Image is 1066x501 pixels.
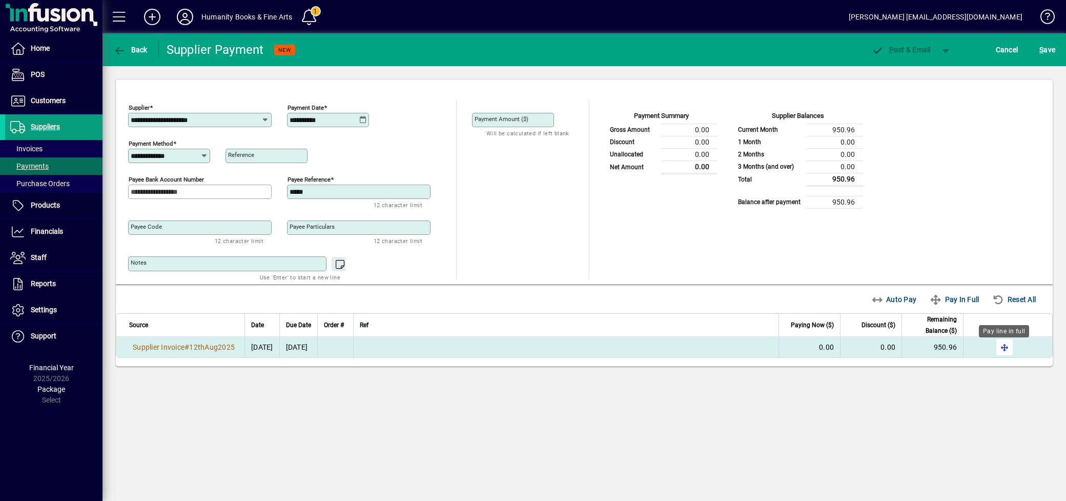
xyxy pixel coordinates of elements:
mat-label: Payment Amount ($) [475,115,528,123]
td: Discount [605,136,661,148]
span: Date [251,319,264,331]
button: Reset All [988,290,1040,309]
mat-label: Reference [228,151,254,158]
span: S [1039,46,1043,54]
div: Pay line in full [979,325,1029,337]
span: Reports [31,279,56,288]
span: # [184,343,189,351]
button: Post & Email [866,41,936,59]
td: 950.96 [807,173,863,186]
mat-hint: Use 'Enter' to start a new line [260,271,340,283]
button: Add [136,8,169,26]
mat-label: Payment Date [288,104,324,111]
td: 0.00 [807,148,863,161]
span: Ref [360,319,368,331]
td: 950.96 [807,124,863,136]
span: Due Date [286,319,311,331]
td: Unallocated [605,148,661,161]
span: ost & Email [871,46,931,54]
mat-label: Supplier [129,104,150,111]
mat-hint: 12 character limit [215,235,263,247]
span: 950.96 [934,343,957,351]
div: Payment Summary [605,111,717,124]
mat-label: Payee Particulars [290,223,335,230]
td: 0.00 [661,136,717,148]
button: Back [111,41,150,59]
mat-label: Notes [131,259,147,266]
span: ave [1039,42,1055,58]
td: 0.00 [661,161,717,173]
td: Net Amount [605,161,661,173]
mat-label: Payment method [129,140,173,147]
a: Supplier Invoice#12thAug2025 [129,342,238,353]
span: Reset All [992,291,1036,308]
td: 0.00 [807,161,863,173]
span: Cancel [996,42,1018,58]
td: Gross Amount [605,124,661,136]
mat-label: Payee Reference [288,176,331,183]
span: Remaining Balance ($) [908,314,957,336]
span: Invoices [10,145,43,153]
app-page-header-button: Back [102,41,159,59]
td: 1 Month [733,136,807,148]
span: Settings [31,306,57,314]
a: Staff [5,245,102,271]
span: Paying Now ($) [791,319,834,331]
span: 12thAug2025 [189,343,235,351]
span: Back [113,46,148,54]
mat-hint: 12 character limit [374,235,422,247]
span: Source [129,319,148,331]
div: Supplier Payment [167,42,264,58]
td: Balance after payment [733,196,807,208]
a: Customers [5,88,102,114]
span: POS [31,70,45,78]
span: Supplier Invoice [133,343,184,351]
span: Support [31,332,56,340]
td: [DATE] [279,337,317,357]
span: Suppliers [31,123,60,131]
span: Package [37,385,65,393]
span: Purchase Orders [10,179,70,188]
button: Save [1037,41,1058,59]
span: Order # [324,319,344,331]
a: Products [5,193,102,218]
td: 0.00 [661,124,717,136]
div: Humanity Books & Fine Arts [201,9,293,25]
app-page-summary-card: Supplier Balances [733,100,863,209]
span: Financials [31,227,63,235]
button: Profile [169,8,201,26]
a: Knowledge Base [1033,2,1053,35]
td: Total [733,173,807,186]
td: 2 Months [733,148,807,161]
span: Payments [10,162,49,170]
span: Home [31,44,50,52]
span: Products [31,201,60,209]
mat-label: Payee Bank Account Number [129,176,204,183]
span: 0.00 [880,343,895,351]
span: Pay In Full [930,291,979,308]
span: 0.00 [819,343,834,351]
a: Support [5,324,102,349]
app-page-summary-card: Payment Summary [605,100,717,174]
span: Discount ($) [862,319,895,331]
td: 950.96 [807,196,863,208]
span: Customers [31,96,66,105]
div: Supplier Balances [733,111,863,124]
td: 0.00 [661,148,717,161]
span: NEW [278,47,291,53]
a: Financials [5,219,102,245]
mat-hint: 12 character limit [374,199,422,211]
td: 3 Months (and over) [733,161,807,173]
a: Invoices [5,140,102,157]
a: Payments [5,157,102,175]
button: Pay In Full [926,290,983,309]
button: Cancel [993,41,1021,59]
a: POS [5,62,102,88]
div: [PERSON_NAME] [EMAIL_ADDRESS][DOMAIN_NAME] [849,9,1022,25]
span: Financial Year [29,364,74,372]
a: Settings [5,297,102,323]
td: Current Month [733,124,807,136]
span: Staff [31,253,47,262]
a: Purchase Orders [5,175,102,192]
span: [DATE] [251,343,273,351]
